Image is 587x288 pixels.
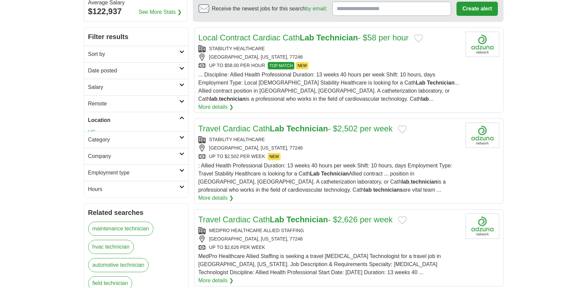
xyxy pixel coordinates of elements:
h2: Remote [88,100,179,108]
button: Add to favorite jobs [414,34,423,42]
div: [GEOGRAPHIC_DATA], [US_STATE], 77246 [198,54,460,61]
h2: Filter results [84,28,188,46]
a: Company [84,148,188,164]
a: Travel Cardiac CathLab Technician- $2,626 per week [198,215,393,224]
a: Date posted [84,62,188,79]
a: Hours [84,181,188,197]
strong: technicians [373,187,403,193]
a: Local Contract Cardiac CathLab Technician- $58 per hour [198,33,409,42]
div: STABILITY HEALTHCARE [198,45,460,52]
h2: Company [88,152,179,160]
img: Company logo [466,123,499,148]
a: Travel Cardiac CathLab Technician- $2,502 per week [198,124,393,133]
strong: Lab [300,33,314,42]
h2: Employment type [88,169,179,177]
strong: Lab [416,80,425,86]
strong: lab [402,179,409,185]
span: TOP MATCH [268,62,294,69]
span: NEW [296,62,308,69]
a: maintenance technician [88,222,153,236]
strong: Lab [270,124,284,133]
strong: lab [364,187,372,193]
a: Salary [84,79,188,95]
strong: Lab [310,171,320,177]
a: More details ❯ [198,103,234,111]
h2: Sort by [88,50,179,58]
img: Company logo [466,32,499,57]
h2: Location [88,116,179,124]
span: NEW [268,153,281,160]
div: UP TO $2,626 PER WEEK [198,244,460,251]
h2: Related searches [88,207,184,218]
div: [GEOGRAPHIC_DATA], [US_STATE], 77246 [198,145,460,152]
strong: Technician [427,80,454,86]
strong: Technician [321,171,348,177]
button: Create alert [456,2,498,16]
div: STABILITY HEALTHCARE [198,136,460,143]
button: Add to favorite jobs [398,216,407,224]
a: Employment type [84,164,188,181]
a: by email [305,6,326,11]
span: Receive the newest jobs for this search : [212,5,327,13]
button: Add to favorite jobs [398,125,407,133]
span: : Allied Health Professional Duration: 13 weeks 40 hours per week Shift: 10 hours, days Employmen... [198,163,452,193]
div: MEDPRO HEALTHCARE ALLIED STAFFING [198,227,460,234]
a: hvac technician [88,240,134,254]
strong: technician [411,179,437,185]
strong: technician [219,96,246,102]
a: Sort by [84,46,188,62]
div: UP TO $2,502 PER WEEK [198,153,460,160]
a: Category [84,131,188,148]
h2: Date posted [88,67,179,75]
a: US [88,129,96,135]
span: ... Discipline: Allied Health Professional Duration: 13 weeks 40 hours per week Shift: 10 hours, ... [198,72,459,102]
strong: Technician [286,215,328,224]
h2: Hours [88,185,179,193]
div: UP TO $58.00 PER HOUR [198,62,460,69]
strong: Lab [270,215,284,224]
img: Company logo [466,214,499,239]
h2: Salary [88,83,179,91]
a: See More Stats ❯ [139,8,182,16]
div: $122,937 [88,5,183,18]
div: [GEOGRAPHIC_DATA], [US_STATE], 77246 [198,235,460,243]
h2: Category [88,136,179,144]
strong: lab [421,96,429,102]
a: Remote [84,95,188,112]
strong: Technician [286,124,328,133]
a: More details ❯ [198,194,234,202]
a: Location [84,112,188,128]
strong: Technician [316,33,358,42]
strong: lab [210,96,217,102]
